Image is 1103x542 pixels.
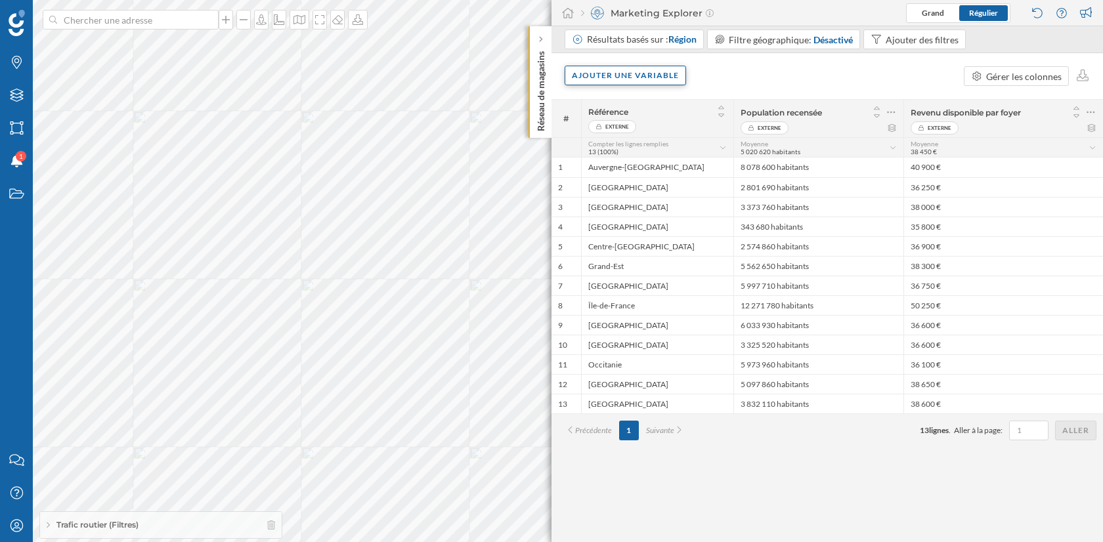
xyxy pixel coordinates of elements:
[949,425,951,435] span: .
[903,236,1103,256] div: 36 900 €
[581,7,714,20] div: Marketing Explorer
[19,150,23,163] span: 1
[911,140,938,148] span: Moyenne
[581,236,733,256] div: Centre-[GEOGRAPHIC_DATA]
[587,33,697,46] div: Résultats basés sur :
[911,108,1021,117] span: Revenu disponible par foyer
[733,236,903,256] div: 2 574 860 habitants
[733,197,903,217] div: 3 373 760 habitants
[733,315,903,335] div: 6 033 930 habitants
[591,7,604,20] img: explorer.svg
[558,379,567,390] span: 12
[758,121,781,135] span: Externe
[733,217,903,236] div: 343 680 habitants
[733,295,903,315] div: 12 271 780 habitants
[920,425,929,435] span: 13
[928,121,951,135] span: Externe
[581,295,733,315] div: Île-de-France
[903,354,1103,374] div: 36 100 €
[733,276,903,295] div: 5 997 710 habitants
[741,140,768,148] span: Moyenne
[558,182,563,193] span: 2
[903,157,1103,177] div: 40 900 €
[28,9,75,21] span: Support
[986,70,1062,83] div: Gérer les colonnes
[581,157,733,177] div: Auvergne-[GEOGRAPHIC_DATA]
[929,425,949,435] span: lignes
[903,335,1103,354] div: 36 600 €
[733,374,903,394] div: 5 097 860 habitants
[558,222,563,232] span: 4
[534,46,548,131] p: Réseau de magasins
[903,394,1103,413] div: 38 600 €
[558,320,563,331] span: 9
[558,340,567,350] span: 10
[903,295,1103,315] div: 50 250 €
[903,177,1103,197] div: 36 250 €
[56,519,139,531] span: Trafic routier (Filtres)
[903,276,1103,295] div: 36 750 €
[558,261,563,272] span: 6
[733,354,903,374] div: 5 973 960 habitants
[903,374,1103,394] div: 38 650 €
[581,354,733,374] div: Occitanie
[581,197,733,217] div: [GEOGRAPHIC_DATA]
[813,33,853,47] div: Désactivé
[558,301,563,311] span: 8
[581,315,733,335] div: [GEOGRAPHIC_DATA]
[741,108,822,117] span: Population recensée
[741,148,800,156] span: 5 020 620 habitants
[969,8,998,18] span: Régulier
[558,202,563,213] span: 3
[1013,424,1045,437] input: 1
[558,162,563,173] span: 1
[954,425,1003,436] span: Aller à la page:
[588,140,668,148] span: Compter les lignes remplies
[886,33,959,47] div: Ajouter des filtres
[733,394,903,413] div: 3 832 110 habitants
[558,399,567,409] span: 13
[581,394,733,413] div: [GEOGRAPHIC_DATA]
[733,256,903,276] div: 5 562 650 habitants
[558,360,567,370] span: 11
[903,217,1103,236] div: 35 800 €
[733,157,903,177] div: 8 078 600 habitants
[9,10,25,36] img: Logo Geoblink
[733,335,903,354] div: 3 325 520 habitants
[581,335,733,354] div: [GEOGRAPHIC_DATA]
[558,281,563,291] span: 7
[581,217,733,236] div: [GEOGRAPHIC_DATA]
[911,148,937,156] span: 38 450 €
[558,241,563,252] span: 5
[903,197,1103,217] div: 38 000 €
[605,120,629,133] span: Externe
[588,107,628,117] span: Référence
[729,34,811,45] span: Filtre géographique:
[581,276,733,295] div: [GEOGRAPHIC_DATA]
[903,315,1103,335] div: 36 600 €
[581,177,733,197] div: [GEOGRAPHIC_DATA]
[733,177,903,197] div: 2 801 690 habitants
[903,256,1103,276] div: 38 300 €
[668,33,697,45] span: Région
[588,148,618,156] span: 13 (100%)
[581,374,733,394] div: [GEOGRAPHIC_DATA]
[558,113,574,125] span: #
[922,8,944,18] span: Grand
[581,256,733,276] div: Grand-Est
